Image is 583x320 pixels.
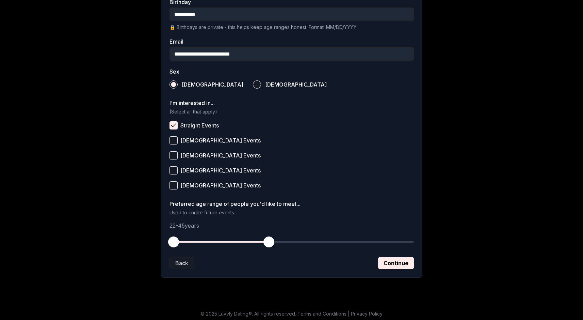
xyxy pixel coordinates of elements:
[180,183,261,188] span: [DEMOGRAPHIC_DATA] Events
[180,153,261,158] span: [DEMOGRAPHIC_DATA] Events
[351,311,383,317] a: Privacy Policy
[180,138,261,143] span: [DEMOGRAPHIC_DATA] Events
[378,257,414,269] button: Continue
[180,123,219,128] span: Straight Events
[169,166,178,174] button: [DEMOGRAPHIC_DATA] Events
[169,222,414,230] p: 22 - 45 years
[169,80,178,89] button: [DEMOGRAPHIC_DATA]
[169,151,178,159] button: [DEMOGRAPHIC_DATA] Events
[169,108,414,115] p: (Select all that apply)
[169,209,414,216] p: Used to curate future events.
[180,168,261,173] span: [DEMOGRAPHIC_DATA] Events
[348,311,350,317] span: |
[169,24,414,31] p: 🔒 Birthdays are private - this helps keep age ranges honest. Format: MM/DD/YYYY
[169,39,414,44] label: Email
[169,100,414,106] label: I'm interested in...
[169,121,178,129] button: Straight Events
[182,82,243,87] span: [DEMOGRAPHIC_DATA]
[169,257,194,269] button: Back
[169,136,178,144] button: [DEMOGRAPHIC_DATA] Events
[253,80,261,89] button: [DEMOGRAPHIC_DATA]
[169,201,414,207] label: Preferred age range of people you'd like to meet...
[297,311,346,317] a: Terms and Conditions
[265,82,327,87] span: [DEMOGRAPHIC_DATA]
[169,181,178,189] button: [DEMOGRAPHIC_DATA] Events
[169,69,414,74] label: Sex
